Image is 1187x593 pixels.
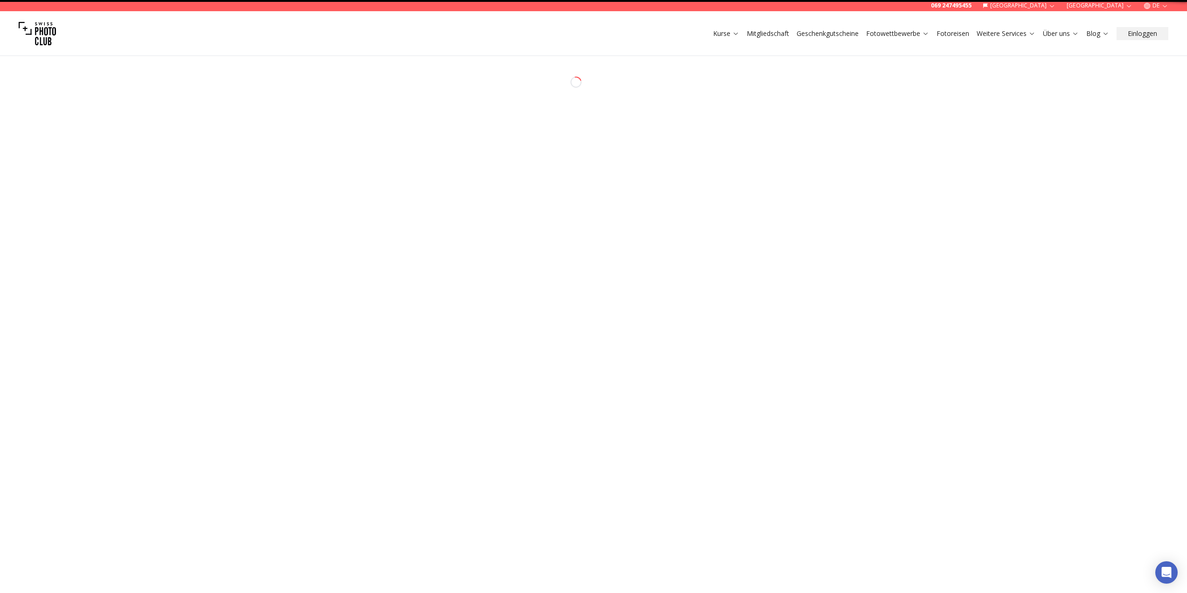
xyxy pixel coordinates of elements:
[931,2,972,9] a: 069 247495455
[1039,27,1083,40] button: Über uns
[1155,561,1178,584] div: Open Intercom Messenger
[862,27,933,40] button: Fotowettbewerbe
[797,29,859,38] a: Geschenkgutscheine
[743,27,793,40] button: Mitgliedschaft
[1083,27,1113,40] button: Blog
[937,29,969,38] a: Fotoreisen
[1117,27,1168,40] button: Einloggen
[973,27,1039,40] button: Weitere Services
[793,27,862,40] button: Geschenkgutscheine
[747,29,789,38] a: Mitgliedschaft
[1043,29,1079,38] a: Über uns
[713,29,739,38] a: Kurse
[866,29,929,38] a: Fotowettbewerbe
[709,27,743,40] button: Kurse
[19,15,56,52] img: Swiss photo club
[1086,29,1109,38] a: Blog
[977,29,1035,38] a: Weitere Services
[933,27,973,40] button: Fotoreisen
